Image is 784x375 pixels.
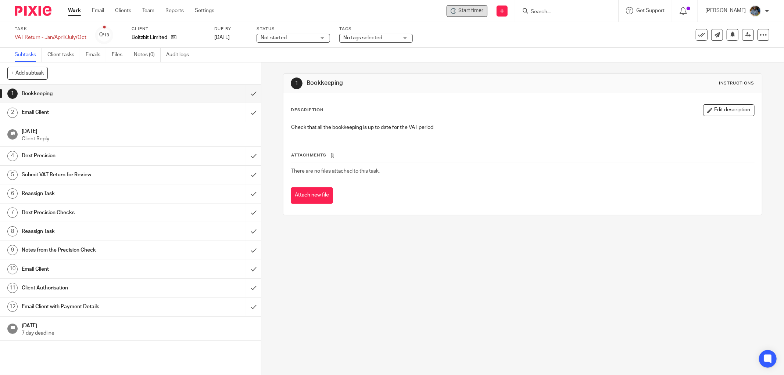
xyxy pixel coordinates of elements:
[47,48,80,62] a: Client tasks
[7,151,18,161] div: 4
[257,26,330,32] label: Status
[703,104,755,116] button: Edit description
[115,7,131,14] a: Clients
[100,30,110,39] div: 0
[7,302,18,312] div: 12
[22,135,254,143] p: Client Reply
[7,170,18,180] div: 5
[132,26,205,32] label: Client
[291,153,326,157] span: Attachments
[7,89,18,99] div: 1
[22,150,167,161] h1: Dext Precision
[214,26,247,32] label: Due by
[22,245,167,256] h1: Notes from the Precision Check
[291,107,323,113] p: Description
[195,7,214,14] a: Settings
[22,126,254,135] h1: [DATE]
[343,35,382,40] span: No tags selected
[68,7,81,14] a: Work
[291,187,333,204] button: Attach new file
[22,329,254,337] p: 7 day deadline
[22,207,167,218] h1: Dext Precision Checks
[291,124,754,131] p: Check that all the bookkeeping is up to date for the VAT period
[705,7,746,14] p: [PERSON_NAME]
[22,107,167,118] h1: Email Client
[7,226,18,237] div: 8
[7,67,48,79] button: + Add subtask
[22,88,167,99] h1: Bookkeeping
[15,48,42,62] a: Subtasks
[7,188,18,199] div: 6
[749,5,761,17] img: Jaskaran%20Singh.jpeg
[165,7,184,14] a: Reports
[15,34,86,41] div: VAT Return - Jan/April/July/Oct
[7,245,18,255] div: 9
[214,35,230,40] span: [DATE]
[134,48,161,62] a: Notes (0)
[112,48,128,62] a: Files
[132,34,167,41] p: Boltzbit Limited
[22,320,254,329] h1: [DATE]
[7,108,18,118] div: 2
[86,48,106,62] a: Emails
[719,80,755,86] div: Instructions
[22,226,167,237] h1: Reassign Task
[22,169,167,180] h1: Submit VAT Return for Review
[291,77,302,89] div: 1
[22,188,167,199] h1: Reassign Task
[15,6,51,16] img: Pixie
[291,169,380,174] span: There are no files attached to this task.
[22,264,167,275] h1: Email Client
[103,33,110,37] small: /13
[166,48,194,62] a: Audit logs
[307,79,538,87] h1: Bookkeeping
[15,26,86,32] label: Task
[22,301,167,312] h1: Email Client with Payment Details
[636,8,665,13] span: Get Support
[7,264,18,274] div: 10
[7,208,18,218] div: 7
[339,26,413,32] label: Tags
[447,5,487,17] div: Boltzbit Limited - VAT Return - Jan/April/July/Oct
[530,9,596,15] input: Search
[458,7,483,15] span: Start timer
[92,7,104,14] a: Email
[261,35,287,40] span: Not started
[7,283,18,293] div: 11
[142,7,154,14] a: Team
[22,282,167,293] h1: Client Authorisation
